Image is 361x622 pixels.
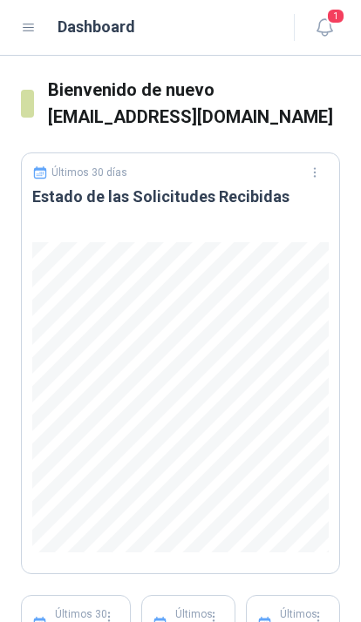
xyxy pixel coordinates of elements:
[58,15,135,39] h1: Dashboard
[48,77,340,132] h3: Bienvenido de nuevo [EMAIL_ADDRESS][DOMAIN_NAME]
[51,166,127,179] p: Últimos 30 días
[32,186,329,207] h3: Estado de las Solicitudes Recibidas
[309,12,340,44] button: 1
[326,8,345,24] span: 1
